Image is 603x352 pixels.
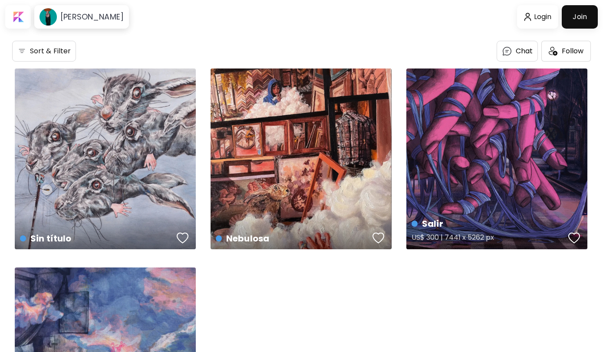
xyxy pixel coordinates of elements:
img: chatIcon [502,46,512,56]
span: Follow [562,47,583,55]
button: favorites [370,229,387,247]
h4: Salir [412,217,565,230]
h4: Nebulosa [216,232,369,245]
a: SalirUS$ 300 | 7441 x 5262 pxfavoriteshttps://cdn.kaleido.art/CDN/Artwork/130530/Primary/medium.w... [406,68,587,249]
a: Join [562,5,598,29]
h6: Sort & Filter [30,46,71,56]
p: Chat [516,46,533,56]
button: favorites [566,229,583,247]
a: Sin títulofavoriteshttps://cdn.kaleido.art/CDN/Artwork/157246/Primary/medium.webp?updated=703726 [15,68,196,249]
h5: US$ 300 | 7441 x 5262 px [412,230,565,248]
h4: Sin título [20,232,174,245]
div: Follow [541,41,591,62]
h6: [PERSON_NAME] [60,12,124,22]
button: favorites [175,229,191,247]
img: icon [549,47,557,55]
a: Nebulosafavoriteshttps://cdn.kaleido.art/CDN/Artwork/137686/Primary/medium.webp?updated=624917 [211,68,392,249]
